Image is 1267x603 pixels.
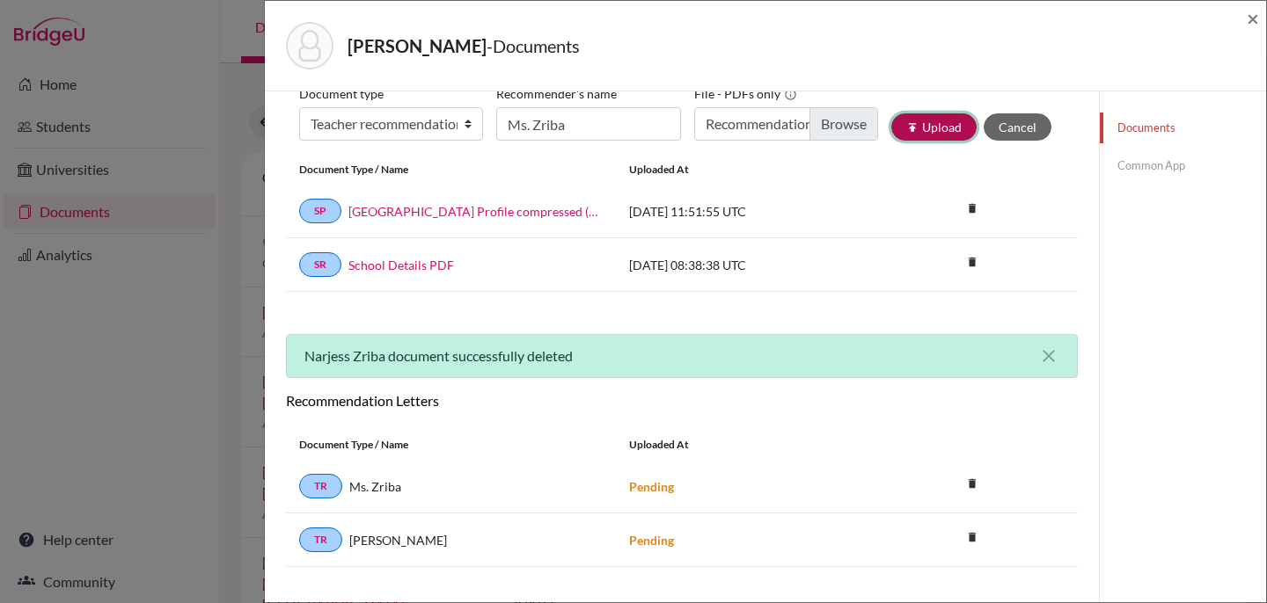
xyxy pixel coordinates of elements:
[616,202,880,221] div: [DATE] 11:51:55 UTC
[629,533,674,548] strong: Pending
[616,437,880,453] div: Uploaded at
[1100,150,1266,181] a: Common App
[349,531,447,549] span: [PERSON_NAME]
[959,524,985,550] i: delete
[299,527,342,552] a: TR
[984,113,1051,141] button: Cancel
[1247,5,1259,31] span: ×
[694,80,797,107] label: File - PDFs only
[487,35,580,56] span: - Documents
[286,392,1078,409] h6: Recommendation Letters
[959,527,985,550] a: delete
[959,251,985,275] a: delete
[299,80,384,107] label: Document type
[959,249,985,275] i: delete
[299,252,341,277] a: SR
[906,121,919,134] i: publish
[299,199,341,223] a: SP
[348,35,487,56] strong: [PERSON_NAME]
[891,113,977,141] button: publishUpload
[1247,8,1259,29] button: Close
[616,162,880,178] div: Uploaded at
[496,80,617,107] label: Recommender's name
[629,479,674,494] strong: Pending
[959,473,985,497] a: delete
[348,256,454,274] a: School Details PDF
[959,195,985,222] i: delete
[1100,113,1266,143] a: Documents
[286,162,616,178] div: Document Type / Name
[1038,345,1059,367] button: close
[286,437,616,453] div: Document Type / Name
[959,470,985,497] i: delete
[286,334,1078,378] div: Narjess Zriba document successfully deleted
[616,256,880,274] div: [DATE] 08:38:38 UTC
[299,474,342,498] a: TR
[959,198,985,222] a: delete
[349,477,401,496] span: Ms. Zriba
[348,202,603,221] a: [GEOGRAPHIC_DATA] Profile compressed (2025-26).school_wide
